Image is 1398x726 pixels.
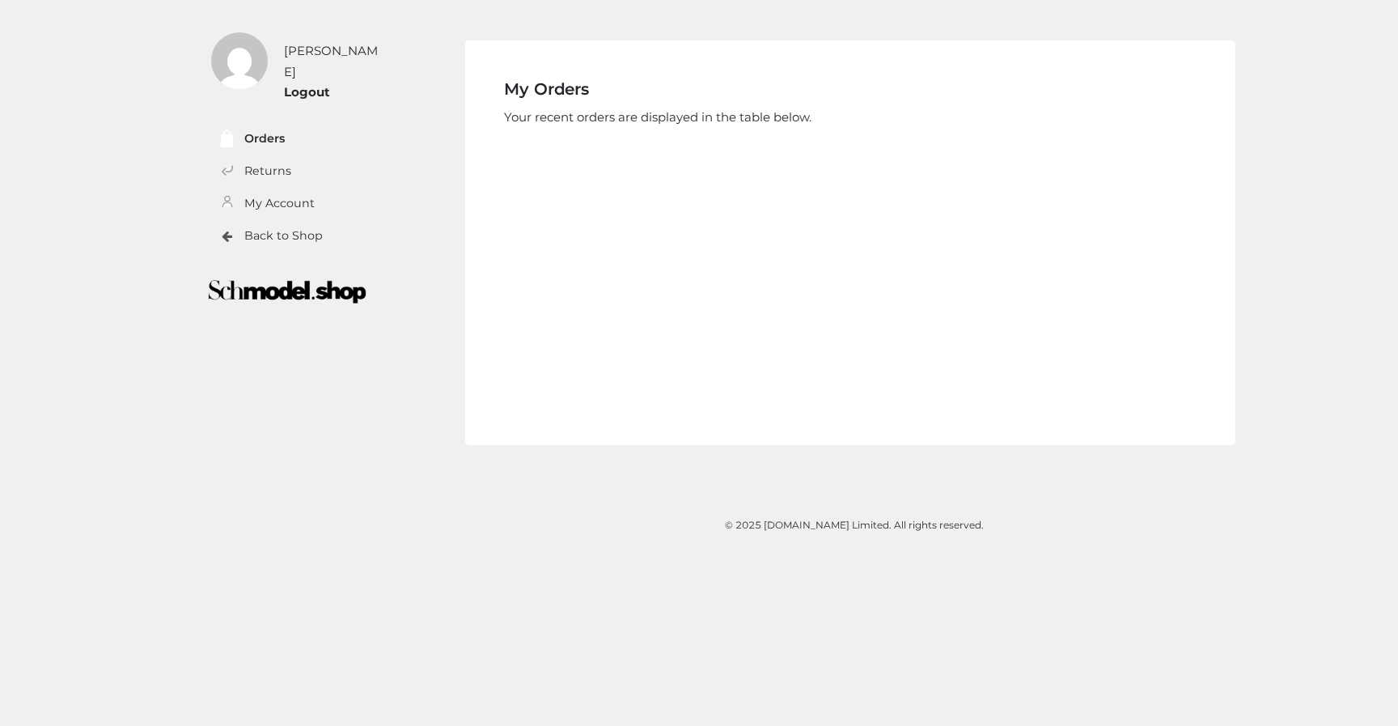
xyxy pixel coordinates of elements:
a: Returns [244,162,291,180]
img: boutique-logo.png [172,269,402,315]
p: Your recent orders are displayed in the table below. [504,107,1197,128]
a: My Account [244,194,315,213]
a: Orders [244,129,285,148]
div: © 2025 [DOMAIN_NAME] Limited. All rights reserved. [514,517,1195,533]
a: Back to Shop [244,227,323,245]
a: Logout [284,84,330,100]
div: [PERSON_NAME] [284,40,385,82]
h4: My Orders [504,79,1197,99]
